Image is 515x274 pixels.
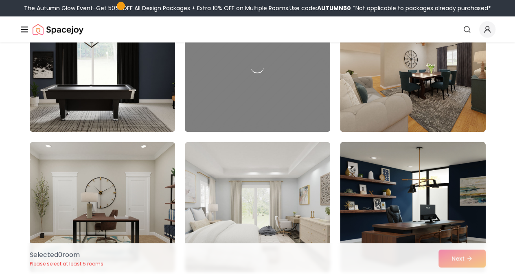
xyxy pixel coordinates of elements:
img: Room room-13 [30,142,175,272]
a: Spacejoy [33,21,83,37]
b: AUTUMN50 [317,4,351,12]
span: Use code: [289,4,351,12]
nav: Global [20,16,495,42]
img: Room room-14 [185,142,330,272]
p: Selected 0 room [30,250,103,260]
div: The Autumn Glow Event-Get 50% OFF All Design Packages + Extra 10% OFF on Multiple Rooms. [24,4,491,12]
img: Spacejoy Logo [33,21,83,37]
p: Please select at least 5 rooms [30,261,103,267]
img: Room room-10 [30,2,175,132]
img: Room room-12 [340,2,485,132]
span: *Not applicable to packages already purchased* [351,4,491,12]
img: Room room-15 [340,142,485,272]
